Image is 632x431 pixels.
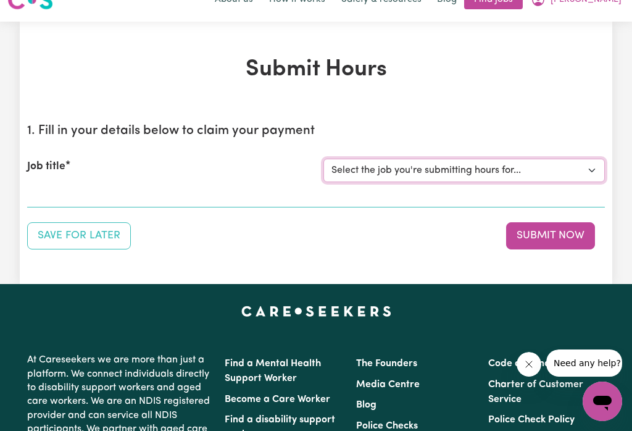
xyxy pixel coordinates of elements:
a: Find a Mental Health Support Worker [225,359,321,383]
a: Blog [356,400,376,410]
a: Media Centre [356,380,420,390]
a: The Founders [356,359,417,369]
iframe: Button to launch messaging window [583,382,622,421]
iframe: Message from company [546,349,622,377]
a: Charter of Customer Service [488,380,583,404]
a: Careseekers home page [241,306,391,316]
iframe: Close message [517,352,541,377]
h2: 1. Fill in your details below to claim your payment [27,123,605,139]
a: Police Check Policy [488,415,575,425]
a: Police Checks [356,421,418,431]
h1: Submit Hours [27,56,605,84]
label: Job title [27,159,65,175]
button: Save your job report [27,222,131,249]
a: Code of Conduct [488,359,565,369]
button: Submit your job report [506,222,595,249]
a: Become a Care Worker [225,395,330,404]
